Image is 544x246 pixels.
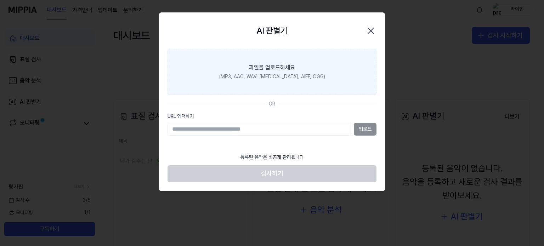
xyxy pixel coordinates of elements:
[236,150,308,165] div: 등록된 음악은 비공개 관리됩니다
[256,24,287,38] h2: AI 판별기
[269,101,275,108] div: OR
[168,113,376,120] label: URL 입력하기
[219,73,325,80] div: (MP3, AAC, WAV, [MEDICAL_DATA], AIFF, OGG)
[249,63,295,72] div: 파일을 업로드하세요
